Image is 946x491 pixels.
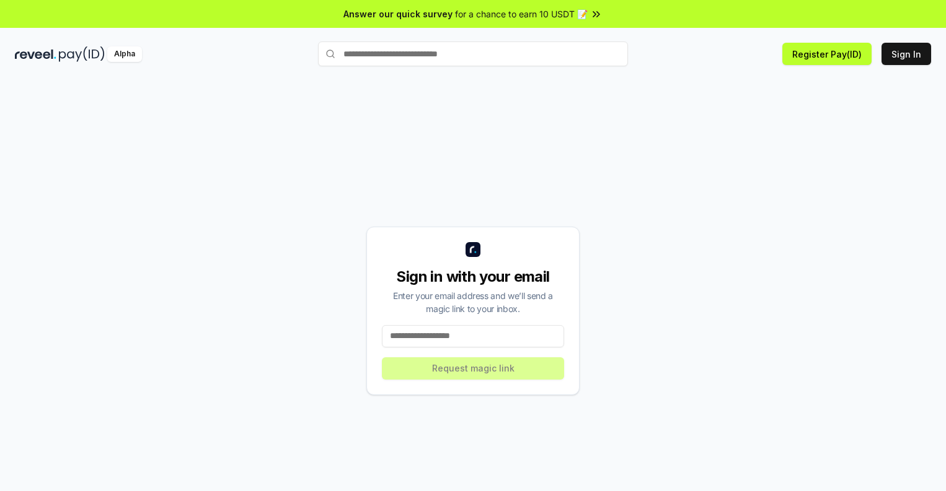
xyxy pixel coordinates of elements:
span: Answer our quick survey [343,7,453,20]
div: Alpha [107,46,142,62]
img: logo_small [466,242,480,257]
div: Enter your email address and we’ll send a magic link to your inbox. [382,289,564,315]
button: Register Pay(ID) [782,43,872,65]
div: Sign in with your email [382,267,564,287]
span: for a chance to earn 10 USDT 📝 [455,7,588,20]
button: Sign In [882,43,931,65]
img: pay_id [59,46,105,62]
img: reveel_dark [15,46,56,62]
